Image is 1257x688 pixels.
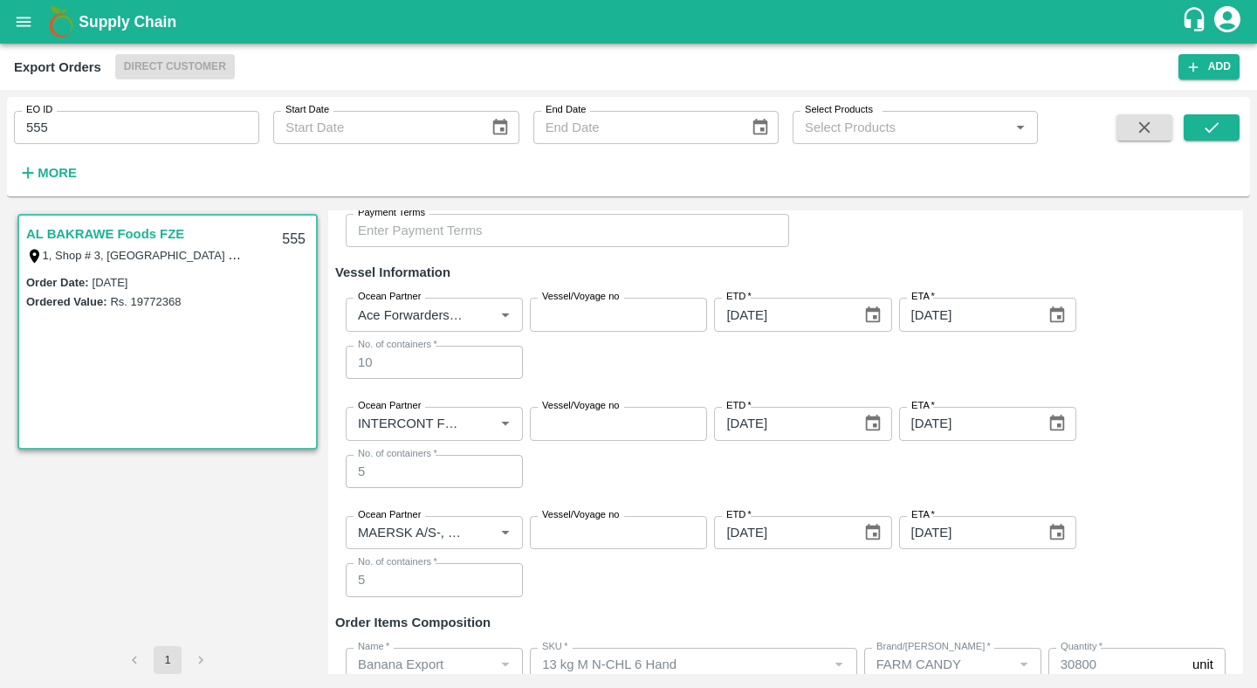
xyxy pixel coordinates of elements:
[358,290,421,304] label: Ocean Partner
[93,276,128,289] label: [DATE]
[876,640,991,654] label: Brand/[PERSON_NAME]
[44,4,79,39] img: logo
[533,111,737,144] input: End Date
[26,295,106,308] label: Ordered Value:
[43,248,567,262] label: 1, Shop # 3, [GEOGRAPHIC_DATA] – central fruits and vegetables market, , , , , [GEOGRAPHIC_DATA]
[726,399,752,413] label: ETD
[714,298,849,331] input: Select Date
[358,508,421,522] label: Ocean Partner
[1041,299,1074,332] button: Choose date, selected date is Sep 14, 2025
[484,111,517,144] button: Choose date
[546,103,586,117] label: End Date
[346,214,789,247] input: Enter Payment Terms
[351,303,466,326] input: Select Ocean Partner
[714,516,849,549] input: Select Date
[273,111,477,144] input: Start Date
[346,563,523,596] input: Enter
[726,290,752,304] label: ETD
[911,508,935,522] label: ETA
[335,265,450,279] strong: Vessel Information
[1048,648,1185,681] input: 0.0
[542,640,567,654] label: SKU
[1061,640,1102,654] label: Quantity
[798,116,1004,139] input: Select Products
[856,407,890,440] button: Choose date, selected date is Sep 14, 2025
[744,111,777,144] button: Choose date
[358,338,437,352] label: No. of containers
[14,56,101,79] div: Export Orders
[351,653,489,676] input: Name
[494,304,517,327] button: Open
[911,290,935,304] label: ETA
[1041,516,1074,549] button: Choose date, selected date is Sep 17, 2025
[899,516,1034,549] input: Select Date
[26,103,52,117] label: EO ID
[358,447,437,461] label: No. of containers
[154,646,182,674] button: page 1
[542,508,620,522] label: Vessel/Voyage no
[856,516,890,549] button: Choose date, selected date is Sep 17, 2025
[118,646,217,674] nav: pagination navigation
[79,13,176,31] b: Supply Chain
[351,412,466,435] input: Select Ocean Partner
[14,111,259,144] input: Enter EO ID
[346,455,523,488] input: Enter
[358,555,437,569] label: No. of containers
[335,616,491,630] strong: Order Items Composition
[542,399,620,413] label: Vessel/Voyage no
[535,653,822,676] input: SKU
[351,521,466,544] input: Select Ocean Partner
[494,521,517,544] button: Open
[899,407,1034,440] input: Select Date
[358,399,421,413] label: Ocean Partner
[714,407,849,440] input: Select Date
[110,295,181,308] label: Rs. 19772368
[1178,54,1240,79] button: Add
[38,166,77,180] strong: More
[726,508,752,522] label: ETD
[3,2,44,42] button: open drawer
[358,206,425,220] label: Payment Terms
[1192,655,1213,674] p: unit
[494,412,517,435] button: Open
[79,10,1181,34] a: Supply Chain
[1041,407,1074,440] button: Choose date, selected date is Sep 14, 2025
[805,103,873,117] label: Select Products
[1212,3,1243,40] div: account of current user
[899,298,1034,331] input: Select Date
[346,346,523,379] input: Enter
[1181,6,1212,38] div: customer-support
[856,299,890,332] button: Choose date, selected date is Sep 14, 2025
[26,276,89,289] label: Order Date :
[911,399,935,413] label: ETA
[869,653,1007,676] input: Create Brand/Marka
[358,640,389,654] label: Name
[542,290,620,304] label: Vessel/Voyage no
[1009,116,1032,139] button: Open
[271,219,316,260] div: 555
[285,103,329,117] label: Start Date
[14,158,81,188] button: More
[26,223,184,245] a: AL BAKRAWE Foods FZE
